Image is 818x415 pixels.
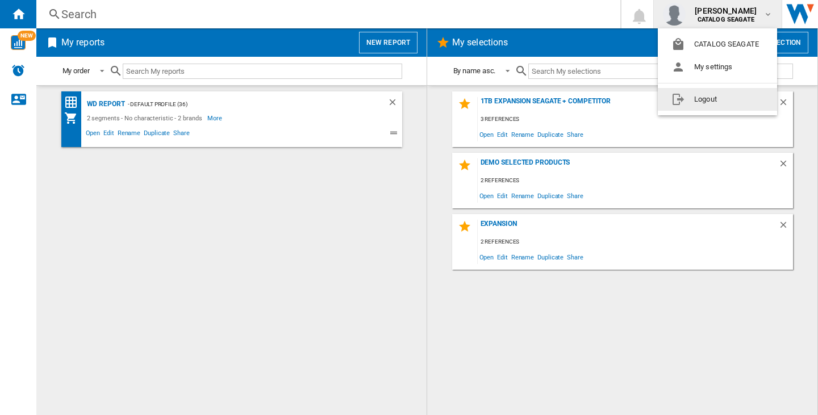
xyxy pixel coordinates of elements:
button: My settings [658,56,777,78]
button: CATALOG SEAGATE [658,33,777,56]
button: Logout [658,88,777,111]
